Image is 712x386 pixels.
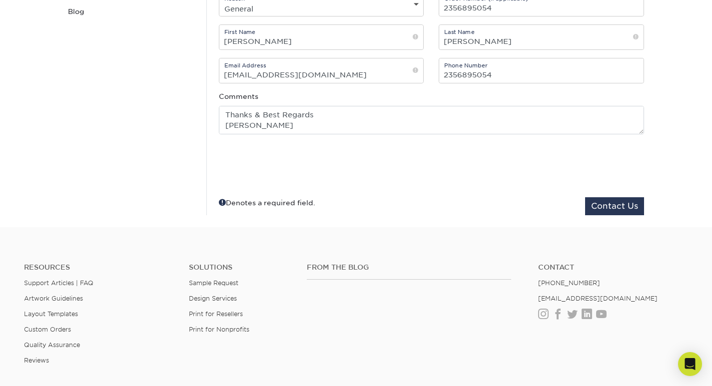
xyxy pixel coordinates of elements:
[585,197,644,215] button: Contact Us
[2,356,85,383] iframe: Google Customer Reviews
[538,263,688,272] a: Contact
[24,279,93,287] a: Support Articles | FAQ
[538,295,658,302] a: [EMAIL_ADDRESS][DOMAIN_NAME]
[24,295,83,302] a: Artwork Guidelines
[307,263,511,272] h4: From the Blog
[24,341,80,349] a: Quality Assurance
[538,279,600,287] a: [PHONE_NUMBER]
[189,263,292,272] h4: Solutions
[678,352,702,376] div: Open Intercom Messenger
[189,326,249,333] a: Print for Nonprofits
[24,326,71,333] a: Custom Orders
[64,2,199,20] a: Blog
[189,279,238,287] a: Sample Request
[492,146,626,181] iframe: reCAPTCHA
[189,295,237,302] a: Design Services
[24,310,78,318] a: Layout Templates
[24,263,174,272] h4: Resources
[219,91,258,101] label: Comments
[189,310,243,318] a: Print for Resellers
[219,197,315,208] div: Denotes a required field.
